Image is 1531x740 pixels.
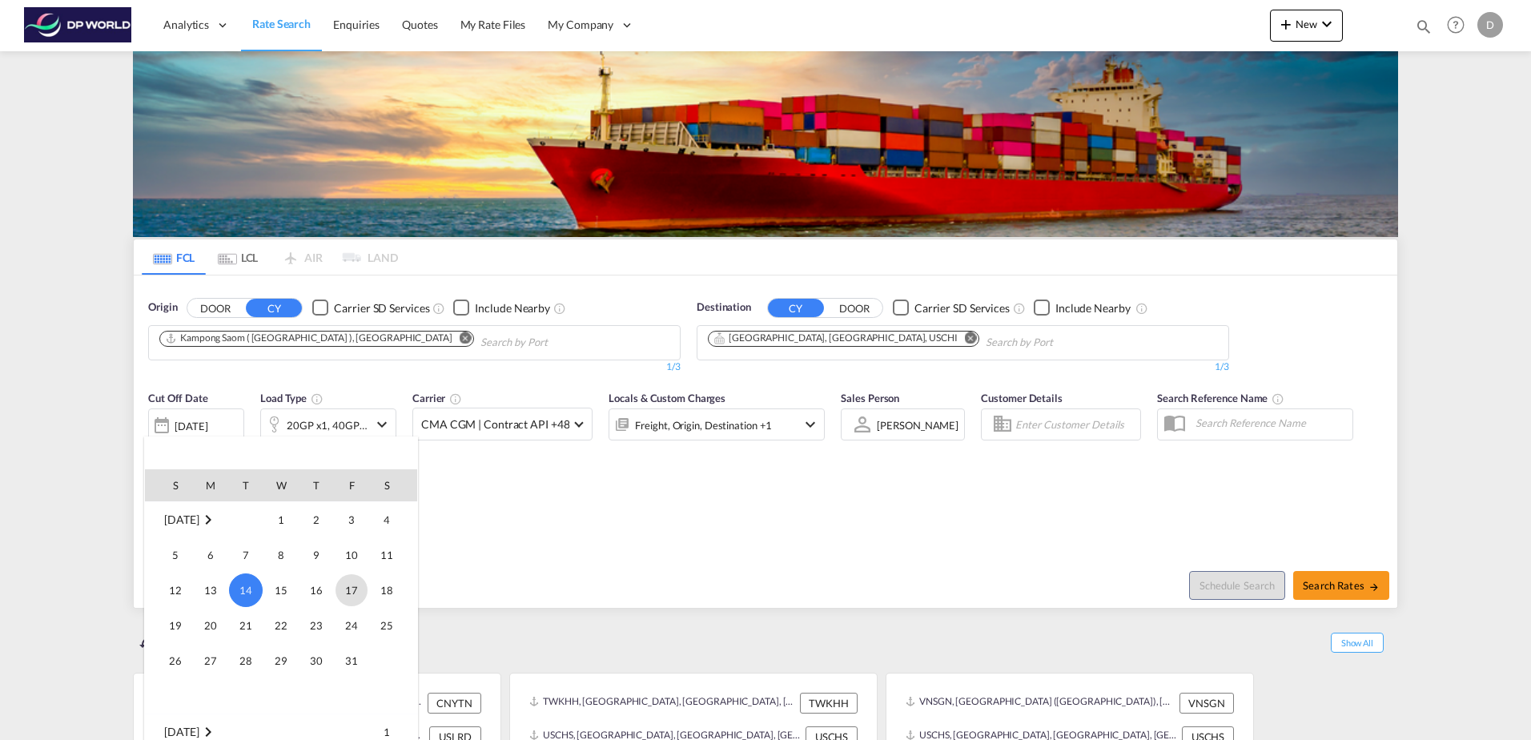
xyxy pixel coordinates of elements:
th: S [369,469,417,501]
span: 12 [159,574,191,606]
td: Friday October 17 2025 [334,573,369,608]
span: 13 [195,574,227,606]
td: Tuesday October 14 2025 [228,573,263,608]
span: 30 [300,645,332,677]
td: Wednesday October 15 2025 [263,573,299,608]
th: T [299,469,334,501]
td: Friday October 24 2025 [334,608,369,643]
span: 7 [230,539,262,571]
span: 27 [195,645,227,677]
td: Tuesday October 28 2025 [228,643,263,678]
span: 15 [265,574,297,606]
tr: Week 2 [145,537,417,573]
th: W [263,469,299,501]
span: 26 [159,645,191,677]
td: Monday October 20 2025 [193,608,228,643]
span: 20 [195,609,227,641]
th: F [334,469,369,501]
tr: Week undefined [145,678,417,714]
span: 17 [336,574,368,606]
span: 28 [230,645,262,677]
td: Saturday October 18 2025 [369,573,417,608]
td: Tuesday October 7 2025 [228,537,263,573]
span: [DATE] [164,513,199,526]
span: 6 [195,539,227,571]
td: Thursday October 2 2025 [299,501,334,537]
td: Sunday October 26 2025 [145,643,193,678]
span: 19 [159,609,191,641]
span: 16 [300,574,332,606]
span: 4 [371,504,403,536]
span: 1 [265,504,297,536]
td: Friday October 31 2025 [334,643,369,678]
td: Wednesday October 1 2025 [263,501,299,537]
span: 21 [230,609,262,641]
span: 14 [229,573,263,607]
span: 22 [265,609,297,641]
th: T [228,469,263,501]
td: Friday October 10 2025 [334,537,369,573]
span: 3 [336,504,368,536]
td: Tuesday October 21 2025 [228,608,263,643]
tr: Week 3 [145,573,417,608]
span: 2 [300,504,332,536]
span: 10 [336,539,368,571]
span: 31 [336,645,368,677]
td: Wednesday October 22 2025 [263,608,299,643]
span: 24 [336,609,368,641]
td: October 2025 [145,501,263,537]
td: Thursday October 30 2025 [299,643,334,678]
td: Monday October 13 2025 [193,573,228,608]
th: M [193,469,228,501]
tr: Week 1 [145,501,417,537]
span: 29 [265,645,297,677]
td: Monday October 6 2025 [193,537,228,573]
span: 8 [265,539,297,571]
td: Thursday October 9 2025 [299,537,334,573]
td: Sunday October 5 2025 [145,537,193,573]
span: 18 [371,574,403,606]
span: [DATE] [164,725,199,738]
td: Thursday October 16 2025 [299,573,334,608]
td: Saturday October 25 2025 [369,608,417,643]
tr: Week 4 [145,608,417,643]
span: 11 [371,539,403,571]
span: 25 [371,609,403,641]
td: Wednesday October 8 2025 [263,537,299,573]
tr: Week 5 [145,643,417,678]
td: Wednesday October 29 2025 [263,643,299,678]
span: 23 [300,609,332,641]
td: Monday October 27 2025 [193,643,228,678]
td: Sunday October 19 2025 [145,608,193,643]
td: Thursday October 23 2025 [299,608,334,643]
th: S [145,469,193,501]
span: 9 [300,539,332,571]
td: Saturday October 4 2025 [369,501,417,537]
td: Saturday October 11 2025 [369,537,417,573]
td: Friday October 3 2025 [334,501,369,537]
td: Sunday October 12 2025 [145,573,193,608]
span: 5 [159,539,191,571]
